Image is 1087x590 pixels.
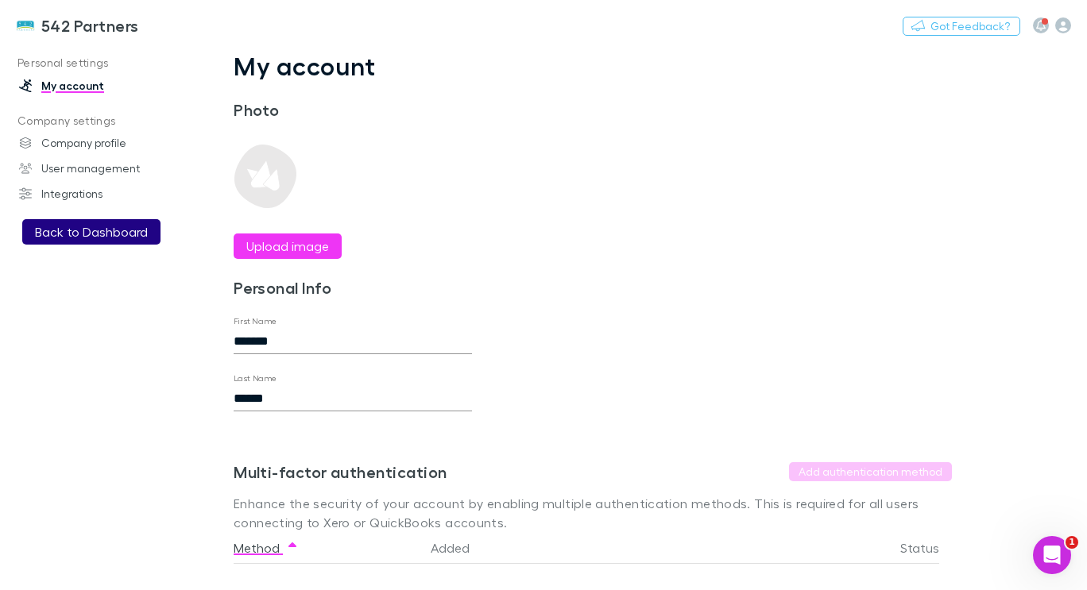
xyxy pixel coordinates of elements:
[6,6,149,44] a: 542 Partners
[16,16,35,35] img: 542 Partners's Logo
[234,372,277,384] label: Last Name
[234,315,277,327] label: First Name
[234,494,952,532] p: Enhance the security of your account by enabling multiple authentication methods. This is require...
[234,145,297,208] img: Preview
[234,278,472,297] h3: Personal Info
[3,111,204,131] p: Company settings
[234,51,952,81] h1: My account
[3,53,204,73] p: Personal settings
[3,156,204,181] a: User management
[234,462,447,481] h3: Multi-factor authentication
[1033,536,1071,574] iframe: Intercom live chat
[246,237,329,256] label: Upload image
[903,17,1020,36] button: Got Feedback?
[234,233,342,259] button: Upload image
[3,73,204,98] a: My account
[789,462,952,481] button: Add authentication method
[1066,536,1078,549] span: 1
[234,532,299,564] button: Method
[41,16,139,35] h3: 542 Partners
[234,100,472,119] h3: Photo
[431,532,489,564] button: Added
[900,532,958,564] button: Status
[22,219,161,245] button: Back to Dashboard
[3,181,204,206] a: Integrations
[3,130,204,156] a: Company profile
